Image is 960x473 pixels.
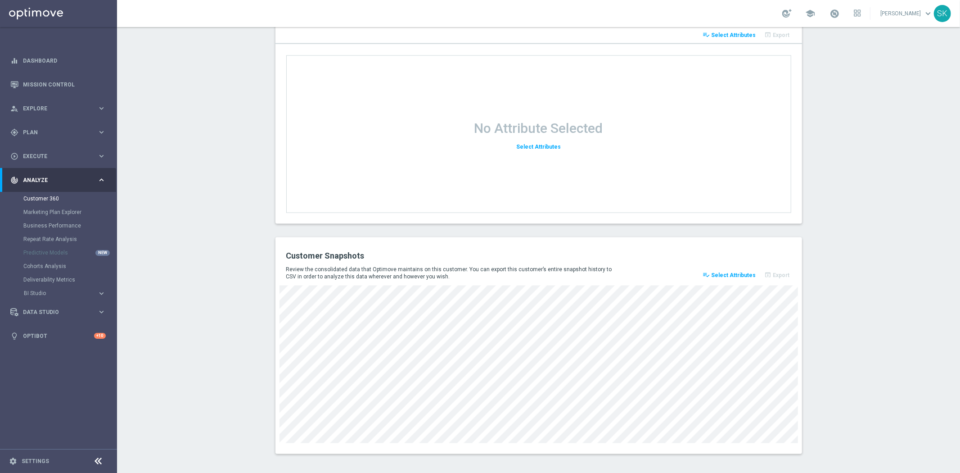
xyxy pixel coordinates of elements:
button: play_circle_outline Execute keyboard_arrow_right [10,153,106,160]
i: lightbulb [10,332,18,340]
a: Dashboard [23,49,106,73]
i: play_circle_outline [10,152,18,160]
button: Select Attributes [515,141,562,153]
span: Select Attributes [712,272,756,278]
i: keyboard_arrow_right [97,308,106,316]
span: Execute [23,154,97,159]
span: keyboard_arrow_down [923,9,933,18]
button: gps_fixed Plan keyboard_arrow_right [10,129,106,136]
span: Select Attributes [516,144,561,150]
i: track_changes [10,176,18,184]
h2: Customer Snapshots [286,250,532,261]
i: playlist_add_check [703,271,710,278]
div: Execute [10,152,97,160]
div: Dashboard [10,49,106,73]
span: BI Studio [24,291,88,296]
div: BI Studio [23,287,116,300]
i: gps_fixed [10,128,18,136]
i: keyboard_arrow_right [97,128,106,136]
i: keyboard_arrow_right [97,152,106,160]
span: Plan [23,130,97,135]
i: settings [9,457,17,465]
a: Settings [22,459,49,464]
span: Analyze [23,177,97,183]
span: Explore [23,106,97,111]
div: Business Performance [23,219,116,232]
div: Optibot [10,324,106,348]
i: playlist_add_check [703,31,710,38]
i: person_search [10,105,18,113]
button: playlist_add_check Select Attributes [702,29,757,41]
div: Repeat Rate Analysis [23,232,116,246]
div: Data Studio [10,308,97,316]
button: track_changes Analyze keyboard_arrow_right [10,177,106,184]
a: [PERSON_NAME]keyboard_arrow_down [879,7,934,20]
p: Review the consolidated data that Optimove maintains on this customer. You can export this custom... [286,266,618,280]
a: Business Performance [23,222,94,229]
div: Marketing Plan Explorer [23,205,116,219]
button: person_search Explore keyboard_arrow_right [10,105,106,112]
i: equalizer [10,57,18,65]
button: playlist_add_check Select Attributes [702,269,757,282]
div: BI Studio [24,291,97,296]
button: BI Studio keyboard_arrow_right [23,290,106,297]
button: Data Studio keyboard_arrow_right [10,309,106,316]
div: Analyze [10,176,97,184]
div: Customer 360 [23,192,116,205]
a: Customer 360 [23,195,94,202]
div: NEW [95,250,110,256]
a: Repeat Rate Analysis [23,236,94,243]
span: Data Studio [23,309,97,315]
button: lightbulb Optibot +10 [10,332,106,340]
button: Mission Control [10,81,106,88]
div: Plan [10,128,97,136]
span: school [805,9,815,18]
a: Mission Control [23,73,106,96]
span: Select Attributes [712,32,756,38]
i: keyboard_arrow_right [97,104,106,113]
i: keyboard_arrow_right [97,289,106,298]
div: Predictive Models [23,246,116,259]
button: equalizer Dashboard [10,57,106,64]
i: keyboard_arrow_right [97,176,106,184]
a: Marketing Plan Explorer [23,209,94,216]
a: Cohorts Analysis [23,263,94,270]
a: Optibot [23,324,94,348]
div: Cohorts Analysis [23,259,116,273]
a: Deliverability Metrics [23,276,94,283]
div: SK [934,5,951,22]
h1: No Attribute Selected [474,120,603,136]
div: Mission Control [10,73,106,96]
div: Explore [10,105,97,113]
div: +10 [94,333,106,339]
div: Deliverability Metrics [23,273,116,287]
